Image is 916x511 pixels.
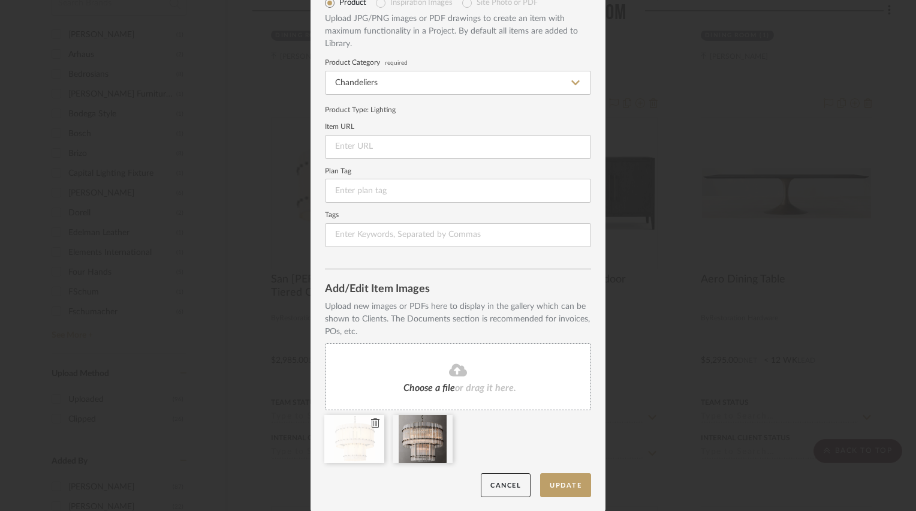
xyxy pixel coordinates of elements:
[325,223,591,247] input: Enter Keywords, Separated by Commas
[325,179,591,203] input: Enter plan tag
[325,169,591,175] label: Plan Tag
[325,13,591,50] div: Upload JPG/PNG images or PDF drawings to create an item with maximum functionality in a Project. ...
[325,71,591,95] input: Type a category to search and select
[325,104,591,115] div: Product Type
[481,473,531,498] button: Cancel
[540,473,591,498] button: Update
[325,124,591,130] label: Item URL
[325,135,591,159] input: Enter URL
[325,60,591,66] label: Product Category
[385,61,408,65] span: required
[455,383,516,393] span: or drag it here.
[325,212,591,218] label: Tags
[367,106,396,113] span: : Lighting
[325,284,591,296] div: Add/Edit Item Images
[403,383,455,393] span: Choose a file
[325,300,591,338] div: Upload new images or PDFs here to display in the gallery which can be shown to Clients. The Docum...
